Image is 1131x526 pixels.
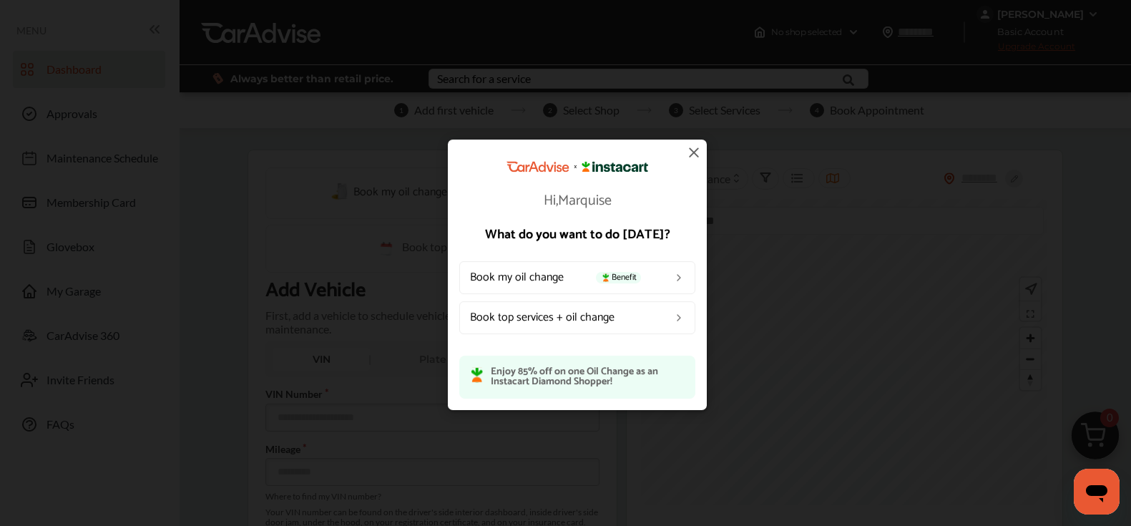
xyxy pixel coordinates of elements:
iframe: Button to launch messaging window [1074,469,1120,515]
p: Hi, Marquise [459,193,695,208]
p: Enjoy 85% off on one Oil Change as an Instacart Diamond Shopper! [491,366,684,386]
a: Book top services + oil change [459,301,695,333]
img: CarAdvise Instacart Logo [506,161,648,172]
img: left_arrow_icon.0f472efe.svg [673,311,685,323]
img: close-icon.a004319c.svg [685,144,702,161]
a: Book my oil changeBenefit [459,260,695,293]
span: Benefit [596,271,641,283]
p: What do you want to do [DATE]? [459,228,695,240]
img: instacart-icon.73bd83c2.svg [471,366,484,382]
img: left_arrow_icon.0f472efe.svg [673,271,685,283]
img: instacart-icon.73bd83c2.svg [600,273,612,281]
